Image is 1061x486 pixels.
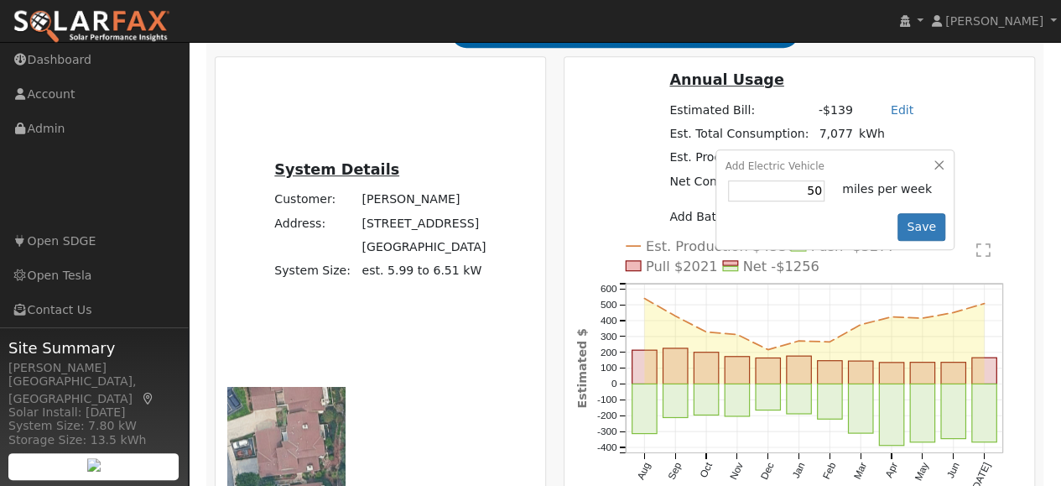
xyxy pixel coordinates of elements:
text: Jun [944,460,962,479]
text: -100 [597,394,617,405]
text: -200 [597,410,617,421]
rect: onclick="" [941,362,965,384]
td: [GEOGRAPHIC_DATA] [359,235,489,259]
text: Pull $2021 [646,258,718,274]
circle: onclick="" [674,314,678,318]
rect: onclick="" [694,352,718,384]
rect: onclick="" [941,384,965,438]
text:  [976,242,991,259]
td: Customer: [272,188,359,212]
circle: onclick="" [705,330,709,334]
text: 200 [601,346,617,358]
u: Annual Usage [669,71,783,88]
circle: onclick="" [642,296,647,300]
td: Net Consumption: [667,170,812,194]
text: 600 [601,283,617,295]
rect: onclick="" [910,384,934,442]
text: 300 [601,330,617,342]
rect: onclick="" [725,384,749,415]
text: -400 [597,442,617,453]
rect: onclick="" [663,348,688,384]
rect: onclick="" [849,361,873,384]
span: [PERSON_NAME] [945,14,1043,28]
td: [STREET_ADDRESS] [359,212,489,235]
img: SolarFax [13,9,170,44]
rect: onclick="" [818,384,842,419]
button: Save [897,213,946,242]
rect: onclick="" [972,358,996,384]
circle: onclick="" [766,348,770,352]
text: Net -$1256 [743,258,819,274]
text: Aug [635,460,653,481]
text: Estimated $ [575,328,589,408]
circle: onclick="" [951,311,955,315]
rect: onclick="" [849,384,873,433]
rect: onclick="" [787,356,811,384]
text: Apr [883,460,900,479]
div: System Size: 7.80 kW [8,417,179,435]
text: Mar [851,460,869,480]
td: System Size: [272,259,359,282]
rect: onclick="" [910,362,934,384]
td: Estimated Bill: [667,98,812,122]
td: Est. Total Consumption: [667,122,812,145]
circle: onclick="" [828,340,832,344]
text: Nov [727,460,746,481]
rect: onclick="" [694,384,718,415]
rect: onclick="" [756,358,780,384]
rect: onclick="" [787,384,811,414]
div: [GEOGRAPHIC_DATA], [GEOGRAPHIC_DATA] [8,373,179,408]
rect: onclick="" [879,363,903,384]
text: Jan [790,460,808,479]
td: miles per week [839,178,945,205]
div: Add Electric Vehicle [725,159,945,174]
img: retrieve [87,458,101,472]
text: 100 [601,362,617,374]
rect: onclick="" [879,384,903,445]
text: Push -$3277 [811,238,896,254]
circle: onclick="" [797,339,801,343]
text: May [913,460,931,482]
a: Edit [891,103,913,117]
td: System Size [359,259,489,282]
div: Storage Size: 13.5 kWh [8,431,179,449]
text: Feb [820,460,838,481]
text: Est. Production $4536 [646,238,796,254]
circle: onclick="" [921,316,925,320]
rect: onclick="" [756,384,780,410]
rect: onclick="" [663,384,688,417]
rect: onclick="" [725,357,749,384]
td: Add Battery Only [667,206,933,229]
rect: onclick="" [632,384,657,433]
circle: onclick="" [982,301,986,306]
rect: onclick="" [972,384,996,442]
circle: onclick="" [890,315,894,319]
td: kWh [856,145,887,170]
text: -300 [597,426,617,437]
td: -$139 [812,98,856,122]
text: Oct [698,460,715,479]
td: 7,077 [812,122,856,145]
td: Est. Production Before: [667,145,812,170]
span: Site Summary [8,337,179,359]
rect: onclick="" [818,360,842,384]
td: Address: [272,212,359,235]
span: est. 5.99 to 6.51 kW [361,264,481,277]
td: [PERSON_NAME] [359,188,489,212]
td: 9,862 [812,145,856,170]
circle: onclick="" [859,322,863,327]
div: Solar Install: [DATE] [8,404,179,421]
text: 400 [601,315,617,327]
text: Sep [666,460,684,481]
text: 500 [601,299,617,311]
text: Dec [758,460,777,481]
a: Map [141,392,156,405]
text: 0 [611,378,617,389]
td: kWh [856,122,933,145]
u: System Details [274,161,399,178]
div: [PERSON_NAME] [8,359,179,377]
rect: onclick="" [632,350,657,384]
circle: onclick="" [736,332,740,337]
